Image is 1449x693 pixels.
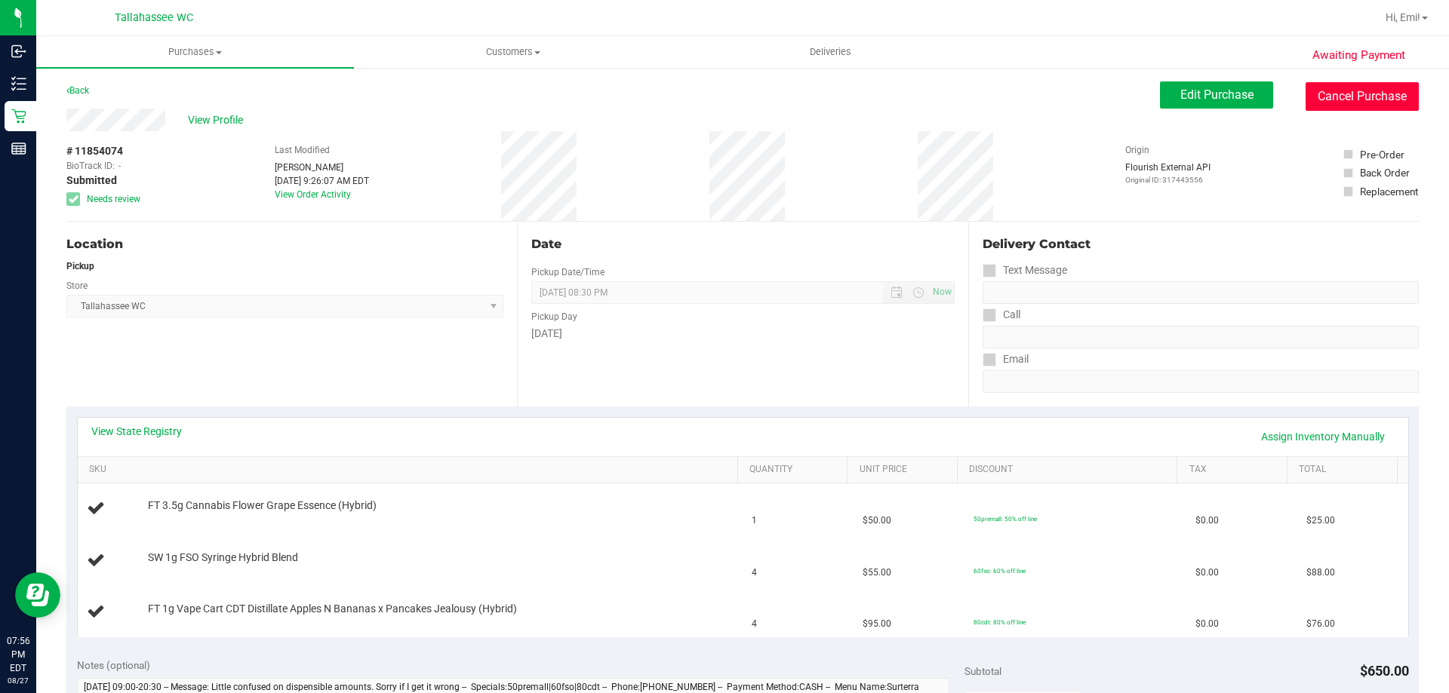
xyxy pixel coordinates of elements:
a: Tax [1189,464,1281,476]
div: Back Order [1360,165,1410,180]
span: $76.00 [1306,617,1335,631]
span: Notes (optional) [77,659,150,671]
inline-svg: Inbound [11,44,26,59]
span: 4 [752,566,757,580]
span: FT 3.5g Cannabis Flower Grape Essence (Hybrid) [148,498,377,513]
a: Total [1299,464,1391,476]
label: Call [983,304,1020,326]
span: Customers [355,45,671,59]
p: 08/27 [7,675,29,686]
label: Pickup Date/Time [531,265,605,279]
inline-svg: Retail [11,109,26,124]
span: $25.00 [1306,514,1335,528]
div: [DATE] 9:26:07 AM EDT [275,174,369,188]
span: 80cdt: 80% off line [974,618,1026,626]
label: Text Message [983,259,1067,281]
span: Submitted [66,173,117,189]
span: # 11854074 [66,143,123,159]
p: Original ID: 317443556 [1125,174,1211,186]
div: Pre-Order [1360,147,1404,162]
div: Replacement [1360,184,1418,199]
input: Format: (999) 999-9999 [983,281,1419,304]
label: Pickup Day [531,310,577,324]
span: Deliveries [789,45,872,59]
label: Last Modified [275,143,330,157]
div: [PERSON_NAME] [275,161,369,174]
a: Back [66,85,89,96]
span: Awaiting Payment [1312,47,1405,64]
p: 07:56 PM EDT [7,634,29,675]
div: Delivery Contact [983,235,1419,253]
span: $50.00 [863,514,891,528]
span: SW 1g FSO Syringe Hybrid Blend [148,550,298,565]
span: $0.00 [1195,617,1219,631]
span: 50premall: 50% off line [974,515,1037,523]
inline-svg: Inventory [11,76,26,91]
a: SKU [89,464,731,476]
span: $95.00 [863,617,891,631]
a: Deliveries [672,36,989,68]
span: Edit Purchase [1180,87,1254,102]
span: - [118,159,121,173]
a: View State Registry [91,424,182,439]
a: Customers [354,36,672,68]
strong: Pickup [66,261,94,271]
iframe: Resource center [15,572,60,618]
inline-svg: Reports [11,141,26,156]
a: Discount [969,464,1171,476]
span: Subtotal [964,665,1001,677]
input: Format: (999) 999-9999 [983,326,1419,348]
span: Needs review [87,192,140,206]
div: Date [531,235,954,253]
a: Unit Price [860,464,952,476]
span: $0.00 [1195,514,1219,528]
div: Location [66,235,503,253]
span: View Profile [188,112,248,128]
span: $55.00 [863,566,891,580]
a: Assign Inventory Manually [1251,424,1395,449]
a: View Order Activity [275,189,351,200]
span: FT 1g Vape Cart CDT Distillate Apples N Bananas x Pancakes Jealousy (Hybrid) [148,602,517,616]
label: Email [983,348,1029,370]
span: $88.00 [1306,566,1335,580]
a: Purchases [36,36,354,68]
span: $650.00 [1360,663,1409,679]
span: Purchases [36,45,354,59]
span: BioTrack ID: [66,159,115,173]
span: 1 [752,514,757,528]
span: $0.00 [1195,566,1219,580]
span: Tallahassee WC [115,11,193,24]
a: Quantity [749,464,841,476]
button: Cancel Purchase [1306,82,1419,111]
span: Hi, Emi! [1386,11,1420,23]
div: [DATE] [531,326,954,342]
div: Flourish External API [1125,161,1211,186]
span: 60fso: 60% off line [974,567,1026,575]
span: 4 [752,617,757,631]
button: Edit Purchase [1160,81,1273,109]
label: Origin [1125,143,1149,157]
label: Store [66,279,88,293]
